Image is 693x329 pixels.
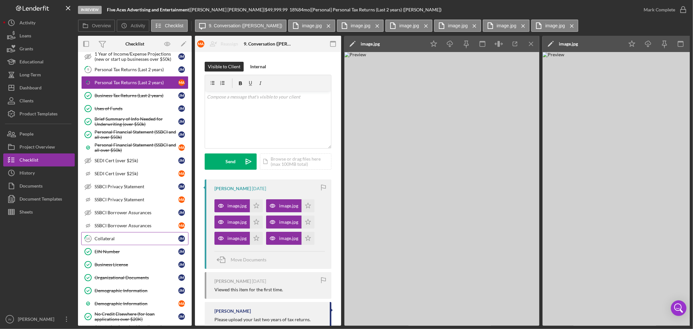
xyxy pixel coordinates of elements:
[95,184,178,189] div: SSBCI Privacy Statement
[81,102,188,115] a: Uses of FundsJM
[214,279,251,284] div: [PERSON_NAME]
[78,6,102,14] div: In Review
[214,199,263,212] button: image.jpg
[81,167,188,180] a: SEDI Cert (over $25k)MA
[3,42,75,55] a: Grants
[214,317,311,322] div: Please upload your last two years of tax returns.
[178,313,185,320] div: J M
[81,245,188,258] a: EIN NumberJM
[221,37,238,50] div: Reassign
[95,129,178,140] div: Personal Financial Statement (SSBCI and all over $50k)
[86,236,90,241] tspan: 14
[95,210,178,215] div: SSBCI Borrower Assurances
[19,153,38,168] div: Checklist
[434,20,481,32] button: image.jpg
[151,20,188,32] button: Checklist
[344,52,539,326] img: Preview
[3,127,75,140] button: People
[95,236,178,241] div: Collateral
[16,313,58,327] div: [PERSON_NAME]
[3,81,75,94] button: Dashboard
[178,300,185,307] div: M A
[252,186,266,191] time: 2025-06-11 17:17
[95,301,178,306] div: Demographic Information
[3,179,75,192] button: Documents
[95,197,178,202] div: SSBCI Privacy Statement
[3,29,75,42] button: Loans
[483,20,530,32] button: image.jpg
[95,249,178,254] div: EIN Number
[279,203,298,208] div: image.jpg
[81,258,188,271] a: Business LicenseJM
[3,313,75,326] button: IN[PERSON_NAME]
[125,41,144,46] div: Checklist
[19,16,35,31] div: Activity
[95,158,178,163] div: SEDI Cert (over $25k)
[81,50,188,63] a: 1 Year of Income/Expense Projections (new or start up businesses over $50k)JM
[107,7,190,12] div: |
[95,93,178,98] div: Business Tax Returns (Last 2 years)
[3,94,75,107] a: Clients
[310,7,442,12] div: | [Personal] Personal Tax Returns (Last 2 years) ([PERSON_NAME])
[337,20,384,32] button: image.jpg
[178,157,185,164] div: J M
[19,127,33,142] div: People
[19,166,35,181] div: History
[178,209,185,216] div: J M
[78,20,115,32] button: Overview
[95,275,178,280] div: Organizational Documents
[385,20,432,32] button: image.jpg
[3,16,75,29] button: Activity
[3,68,75,81] button: Long-Term
[227,203,247,208] div: image.jpg
[81,219,188,232] a: SSBCI Borrower AssurancesMA
[178,248,185,255] div: J M
[95,80,178,85] div: Personal Tax Returns (Last 2 years)
[178,79,185,86] div: M A
[81,89,188,102] a: Business Tax Returns (Last 2 years)JM
[265,7,289,12] div: $49,999.99
[3,205,75,218] button: Sheets
[3,55,75,68] a: Educational
[3,153,75,166] a: Checklist
[19,192,62,207] div: Document Templates
[165,23,184,28] label: Checklist
[81,115,188,128] a: Brief Summary of Info Needed for Underwriting (over $50k)JM
[81,128,188,141] a: Personal Financial Statement (SSBCI and all over $50k)JM
[205,153,257,170] button: Send
[214,252,273,268] button: Move Documents
[81,297,188,310] a: Demographic InformationMA
[19,29,31,44] div: Loans
[81,284,188,297] a: Demographic InformationJM
[178,118,185,125] div: J M
[190,7,265,12] div: [PERSON_NAME] [PERSON_NAME] |
[531,20,578,32] button: image.jpg
[637,3,690,16] button: Mark Complete
[87,67,89,72] tspan: 9
[244,41,292,46] div: 9. Conversation ([PERSON_NAME])
[214,309,251,314] div: [PERSON_NAME]
[81,310,188,323] a: No Credit Elsewhere (for loan applications over $20K)JM
[81,206,188,219] a: SSBCI Borrower AssurancesJM
[95,142,178,153] div: Personal Financial Statement (SSBCI and all over $50k)
[288,20,335,32] button: image.jpg
[279,219,298,225] div: image.jpg
[671,300,687,316] div: Open Intercom Messenger
[19,68,41,83] div: Long-Term
[3,107,75,120] button: Product Templates
[178,53,185,60] div: J M
[3,192,75,205] a: Document Templates
[19,55,44,70] div: Educational
[95,262,178,267] div: Business License
[209,23,282,28] label: 9. Conversation ([PERSON_NAME])
[178,131,185,138] div: J M
[252,279,266,284] time: 2025-06-11 02:18
[95,67,178,72] div: Personal Tax Returns (Last 2 years)
[8,318,11,321] text: IN
[117,20,149,32] button: Activity
[227,219,247,225] div: image.jpg
[497,23,517,28] label: image.jpg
